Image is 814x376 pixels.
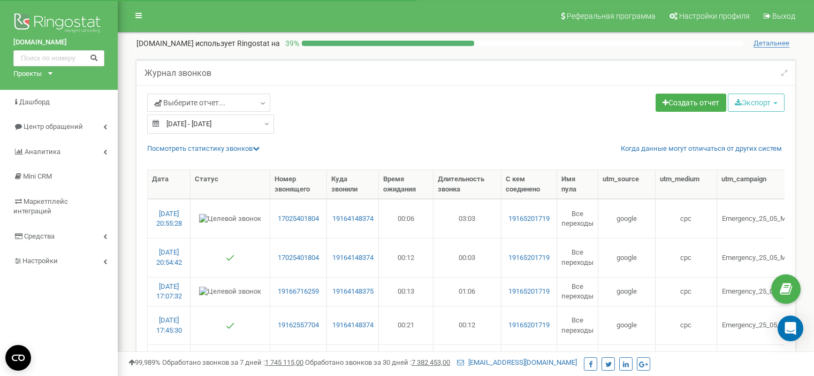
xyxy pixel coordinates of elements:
a: 17025401804 [275,253,322,263]
td: 00:03 [433,238,501,277]
th: Имя пула [557,170,598,199]
span: Обработано звонков за 30 дней : [305,358,450,366]
p: [DOMAIN_NAME] [136,38,280,49]
a: 19165201719 [506,253,552,263]
span: Аналитика [25,148,60,156]
td: google [598,277,656,306]
a: Когда данные могут отличаться от других систем [621,144,782,154]
span: Средства [24,232,55,240]
p: 39 % [280,38,302,49]
img: Целевой звонок [199,287,261,297]
span: Mini CRM [23,172,52,180]
a: 19164148375 [331,287,374,297]
th: Время ожидания [379,170,433,199]
a: [EMAIL_ADDRESS][DOMAIN_NAME] [457,358,577,366]
button: Open CMP widget [5,345,31,371]
a: [DATE] 17:07:32 [156,282,182,301]
span: Дашборд [19,98,50,106]
span: Центр обращений [24,122,83,131]
span: Обработано звонков за 7 дней : [162,358,303,366]
th: Длительность звонка [433,170,501,199]
a: [DATE] 20:55:28 [156,210,182,228]
th: utm_medium [656,170,717,199]
u: 1 745 115,00 [265,358,303,366]
td: 00:06 [379,199,433,238]
td: cpc [656,238,717,277]
a: Выберите отчет... [147,94,270,112]
div: Open Intercom Messenger [778,316,803,341]
td: 03:03 [433,199,501,238]
button: Экспорт [728,94,785,112]
a: 19165201719 [506,287,552,297]
a: 19164148374 [331,253,374,263]
span: Выход [772,12,795,20]
a: 17025401804 [275,214,322,224]
th: utm_source [598,170,656,199]
span: Маркетплейс интеграций [13,197,68,216]
a: 19166716259 [275,287,322,297]
a: Посмотреть cтатистику звонков [147,144,260,152]
td: 00:21 [379,306,433,345]
th: С кем соединено [501,170,557,199]
td: cpc [656,306,717,345]
a: Создать отчет [656,94,726,112]
span: Реферальная программа [567,12,656,20]
a: 19162557704 [275,320,322,331]
th: Статус [191,170,270,199]
input: Поиск по номеру [13,50,104,66]
a: 19164148374 [331,214,374,224]
img: Отвечен [226,254,234,262]
th: Номер звонящего [270,170,327,199]
a: 19165201719 [506,320,552,331]
td: Все переходы [557,238,598,277]
a: [DATE] 17:45:30 [156,316,182,334]
td: google [598,306,656,345]
u: 7 382 453,00 [412,358,450,366]
td: google [598,199,656,238]
td: cpc [656,199,717,238]
td: 00:12 [379,238,433,277]
th: Дата [148,170,191,199]
td: 00:12 [433,306,501,345]
a: 19165201719 [506,214,552,224]
img: Отвечен [226,321,234,330]
td: Все переходы [557,199,598,238]
span: Настройки профиля [679,12,750,20]
td: 00:13 [379,277,433,306]
td: 01:06 [433,277,501,306]
td: cpc [656,277,717,306]
span: Детальнее [754,39,789,48]
td: Все переходы [557,306,598,345]
a: [DOMAIN_NAME] [13,37,104,48]
a: 19164148374 [331,320,374,331]
h5: Журнал звонков [144,68,211,78]
div: Проекты [13,69,42,79]
img: Целевой звонок [199,214,261,224]
span: Выберите отчет... [154,97,225,108]
td: google [598,238,656,277]
span: 99,989% [128,358,161,366]
img: Ringostat logo [13,11,104,37]
span: Настройки [22,257,58,265]
td: Все переходы [557,277,598,306]
th: Куда звонили [327,170,379,199]
span: использует Ringostat на [195,39,280,48]
a: [DATE] 20:54:42 [156,248,182,266]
